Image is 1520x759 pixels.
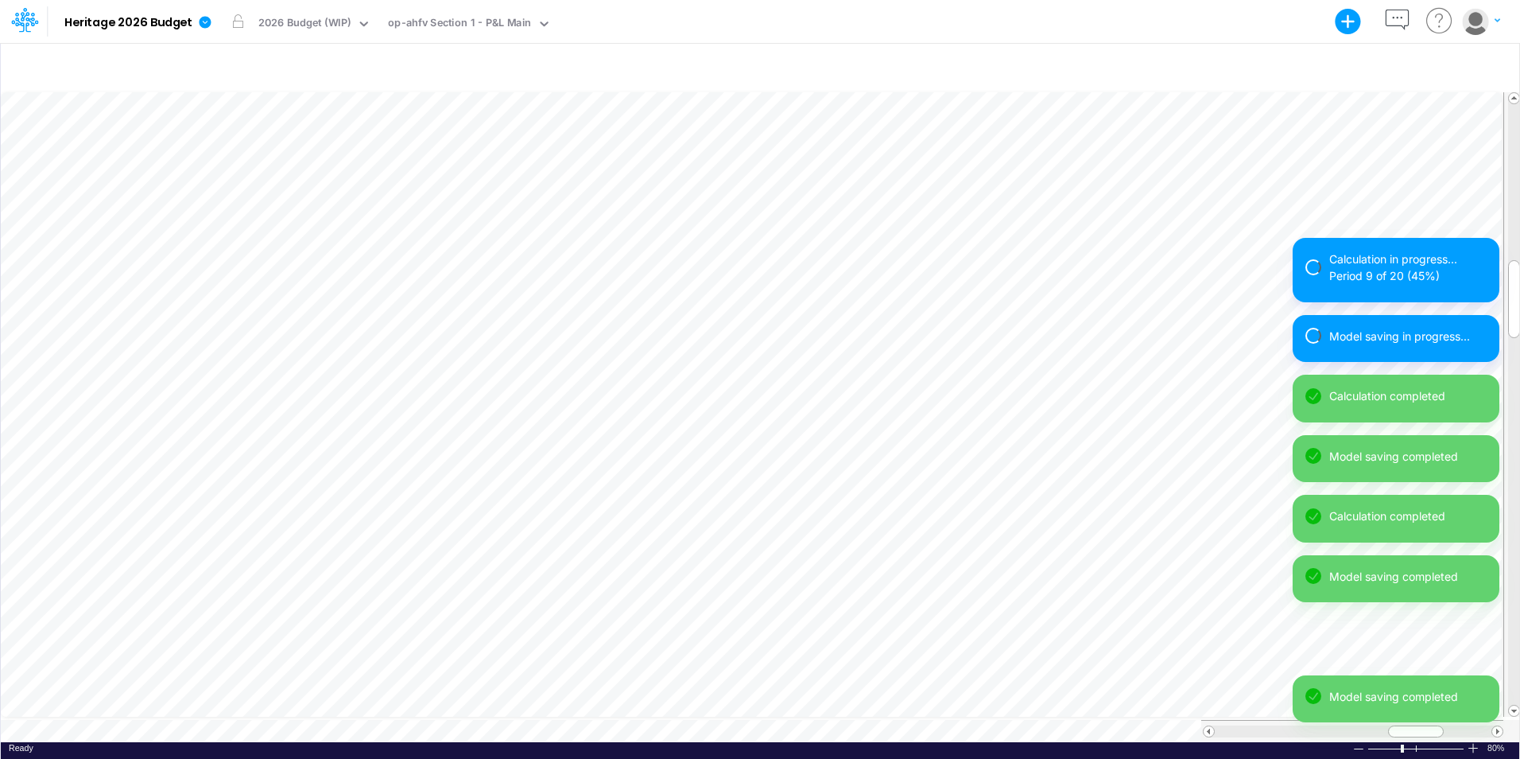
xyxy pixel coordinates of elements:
div: Calculation completed [1329,387,1487,404]
div: Zoom [1401,745,1404,753]
div: Zoom In [1467,742,1479,754]
div: In Ready mode [9,742,33,754]
div: Model saving completed [1329,688,1487,705]
div: Model saving completed [1329,448,1487,465]
div: Model saving in progress... [1329,328,1487,344]
div: Zoom level [1487,742,1511,754]
div: op-ahfv Section 1 - P&L Main [388,15,531,33]
div: 2026 Budget (WIP) [258,15,351,33]
div: Zoom Out [1352,743,1365,755]
div: Model saving completed [1329,568,1487,585]
div: Calculation completed [1329,508,1487,524]
b: Heritage 2026 Budget [64,16,192,30]
div: Zoom [1367,742,1467,754]
span: Ready [9,743,33,753]
div: Calculation in progress... Period 9 of 20 (45%) [1329,251,1487,284]
span: 80% [1487,742,1511,754]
